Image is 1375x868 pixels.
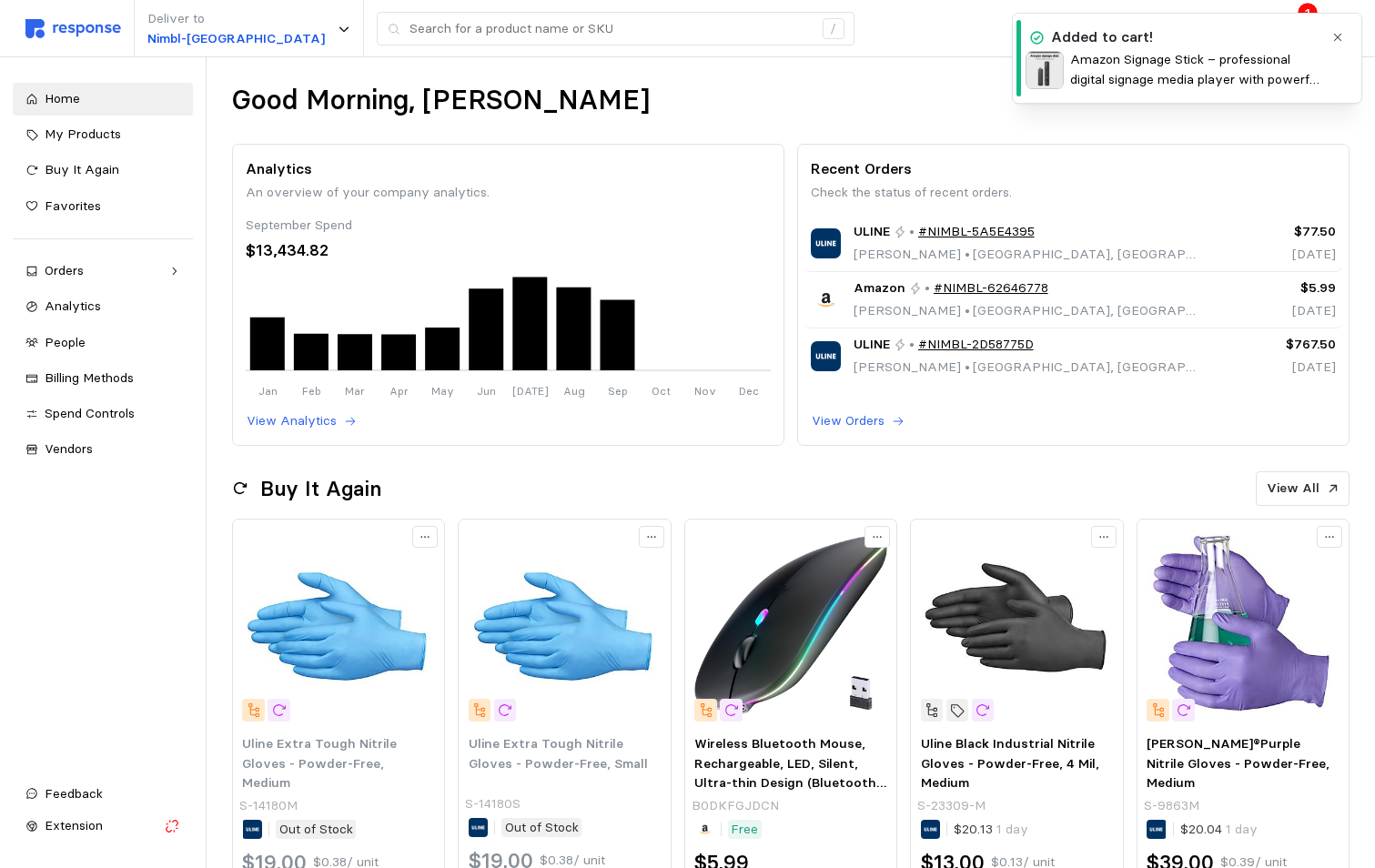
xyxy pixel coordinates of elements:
p: [DATE] [1214,301,1336,321]
tspan: Oct [652,384,671,398]
img: Amazon [811,285,841,315]
tspan: Feb [301,384,320,398]
img: S-23309-M [921,529,1113,721]
p: 1 [1305,3,1310,23]
p: [PERSON_NAME] [GEOGRAPHIC_DATA], [GEOGRAPHIC_DATA] [854,358,1201,378]
button: View All [1256,471,1350,506]
span: Analytics [45,298,101,314]
span: Amazon [854,278,905,298]
span: Uline Extra Tough Nitrile Gloves - Powder-Free, Small [469,735,648,772]
span: Uline Black Industrial Nitrile Gloves - Powder-Free, 4 Mil, Medium [921,735,1099,791]
a: People [13,327,193,359]
p: $5.99 [1214,278,1336,298]
tspan: Dec [739,384,759,398]
a: Favorites [13,190,193,223]
tspan: May [431,384,454,398]
img: svg%3e [25,19,121,38]
span: ULINE [854,222,890,242]
a: Analytics [13,290,193,323]
span: Feedback [45,785,103,802]
a: #NIMBL-5A5E4395 [918,222,1035,242]
img: S-14180S [469,529,661,721]
p: View Analytics [247,411,337,431]
p: Nimbl-[GEOGRAPHIC_DATA] [147,29,325,49]
span: ULINE [854,335,890,355]
p: View Orders [812,411,885,431]
span: • [961,302,973,318]
tspan: Mar [345,384,365,398]
p: Out of Stock [279,820,353,840]
p: Analytics [246,157,771,180]
p: Recent Orders [811,157,1336,180]
span: Uline Extra Tough Nitrile Gloves - Powder-Free, Medium [242,735,397,791]
tspan: [DATE] [511,384,548,398]
span: Home [45,90,80,106]
button: Extension [13,810,193,843]
p: [DATE] [1214,358,1336,378]
p: View All [1267,479,1319,499]
button: Feedback [13,778,193,811]
span: Extension [45,817,103,833]
div: $13,434.82 [246,238,771,263]
input: Search for a product name or SKU [409,13,813,45]
button: View Orders [811,410,905,432]
p: [PERSON_NAME] [GEOGRAPHIC_DATA], [GEOGRAPHIC_DATA] [854,245,1201,265]
a: Orders [13,255,193,288]
tspan: Jun [477,384,496,398]
span: My Products [45,126,121,142]
h1: Good Morning, [PERSON_NAME] [232,83,650,118]
tspan: Apr [389,384,408,398]
span: Spend Controls [45,405,135,421]
h4: Added to cart! [1051,27,1153,48]
span: 1 day [993,821,1028,837]
span: • [961,246,973,262]
p: $77.50 [1214,222,1336,242]
img: 61aA+XqfeQL._AC_SY450_.jpg [1026,51,1064,89]
img: 61NExCniIrL._AC_SX679_.jpg [694,529,886,721]
p: S-14180S [465,794,521,814]
a: Home [13,83,193,116]
img: S-9863M [1147,529,1339,721]
img: ULINE [811,228,841,258]
p: S-23309-M [917,796,986,816]
tspan: Sep [607,384,627,398]
button: View Analytics [246,410,358,432]
p: Out of Stock [505,818,579,838]
h2: Buy It Again [260,475,381,503]
span: Vendors [45,440,93,457]
p: $20.13 [954,820,1028,840]
p: • [925,278,930,298]
p: An overview of your company analytics. [246,183,771,203]
img: S-14180M [242,529,434,721]
p: Free [731,820,758,840]
p: S-9863M [1144,796,1199,816]
a: My Products [13,118,193,151]
span: [PERSON_NAME]®Purple Nitrile Gloves - Powder-Free, Medium [1147,735,1330,791]
p: • [909,335,915,355]
button: Get Help [1172,12,1270,46]
p: Check the status of recent orders. [811,183,1336,203]
tspan: Jan [258,384,277,398]
a: Billing Methods [13,362,193,395]
span: 1 day [1222,821,1258,837]
a: Vendors [13,433,193,466]
img: ULINE [811,341,841,371]
p: $20.04 [1180,820,1258,840]
div: / [823,18,844,40]
div: September Spend [246,216,771,236]
span: Billing Methods [45,369,134,386]
tspan: Aug [562,384,584,398]
p: [DATE] [1214,245,1336,265]
span: Buy It Again [45,161,119,177]
tspan: Nov [694,384,716,398]
p: B0DKFGJDCN [692,796,779,816]
p: Amazon Signage Stick – professional digital signage media player with powerful quad-core performa... [1070,50,1323,89]
p: S-14180M [239,796,298,816]
span: Favorites [45,197,101,214]
a: #NIMBL-62646778 [934,278,1048,298]
p: • [909,222,915,242]
p: Deliver to [147,9,325,29]
span: People [45,334,86,350]
a: Buy It Again [13,154,193,187]
p: $767.50 [1214,335,1336,355]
